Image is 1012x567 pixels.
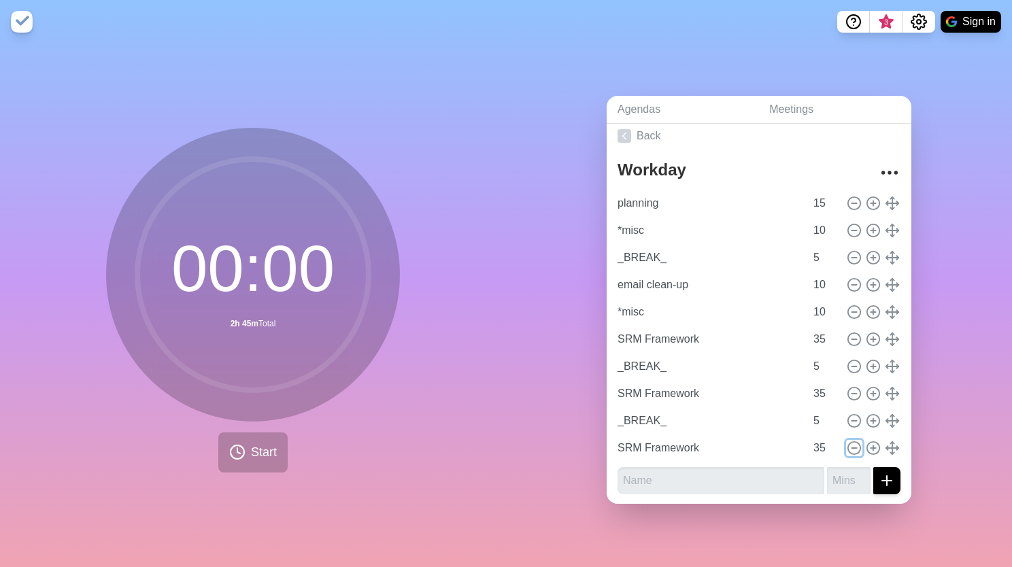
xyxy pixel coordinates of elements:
input: Name [612,271,805,298]
input: Name [612,380,805,407]
a: Meetings [758,96,911,124]
span: 3 [881,17,892,28]
input: Mins [808,217,841,244]
span: Start [251,443,277,462]
input: Mins [808,190,841,217]
img: timeblocks logo [11,11,33,33]
button: Start [218,432,288,472]
input: Name [612,217,805,244]
input: Name [612,298,805,326]
input: Name [612,326,805,353]
input: Mins [808,298,841,326]
button: Settings [903,11,935,33]
input: Mins [808,380,841,407]
a: Agendas [607,96,758,124]
input: Mins [808,326,841,353]
input: Name [612,244,805,271]
input: Name [612,190,805,217]
a: Back [607,117,911,155]
img: google logo [946,16,957,27]
input: Name [612,434,805,462]
input: Name [612,353,805,380]
input: Mins [808,407,841,434]
input: Mins [827,467,871,494]
button: More [876,159,903,186]
input: Name [618,467,824,494]
button: What’s new [870,11,903,33]
button: Help [837,11,870,33]
input: Mins [808,353,841,380]
button: Sign in [941,11,1001,33]
input: Name [612,407,805,434]
input: Mins [808,271,841,298]
input: Mins [808,244,841,271]
input: Mins [808,434,841,462]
